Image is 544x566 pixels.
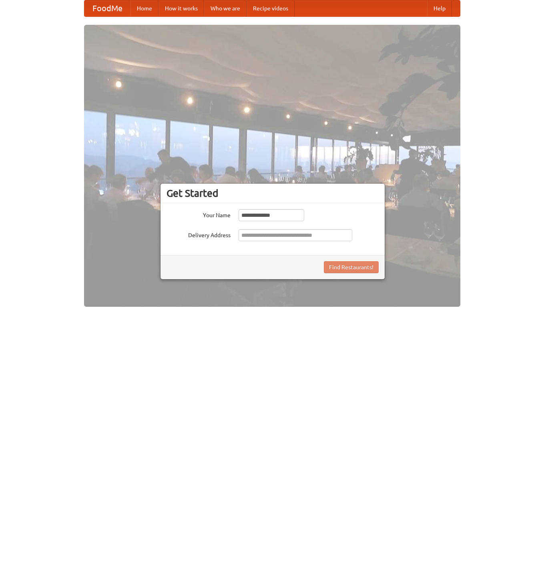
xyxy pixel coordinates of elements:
[159,0,204,16] a: How it works
[427,0,452,16] a: Help
[130,0,159,16] a: Home
[247,0,295,16] a: Recipe videos
[324,261,379,273] button: Find Restaurants!
[167,187,379,199] h3: Get Started
[84,0,130,16] a: FoodMe
[167,229,231,239] label: Delivery Address
[167,209,231,219] label: Your Name
[204,0,247,16] a: Who we are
